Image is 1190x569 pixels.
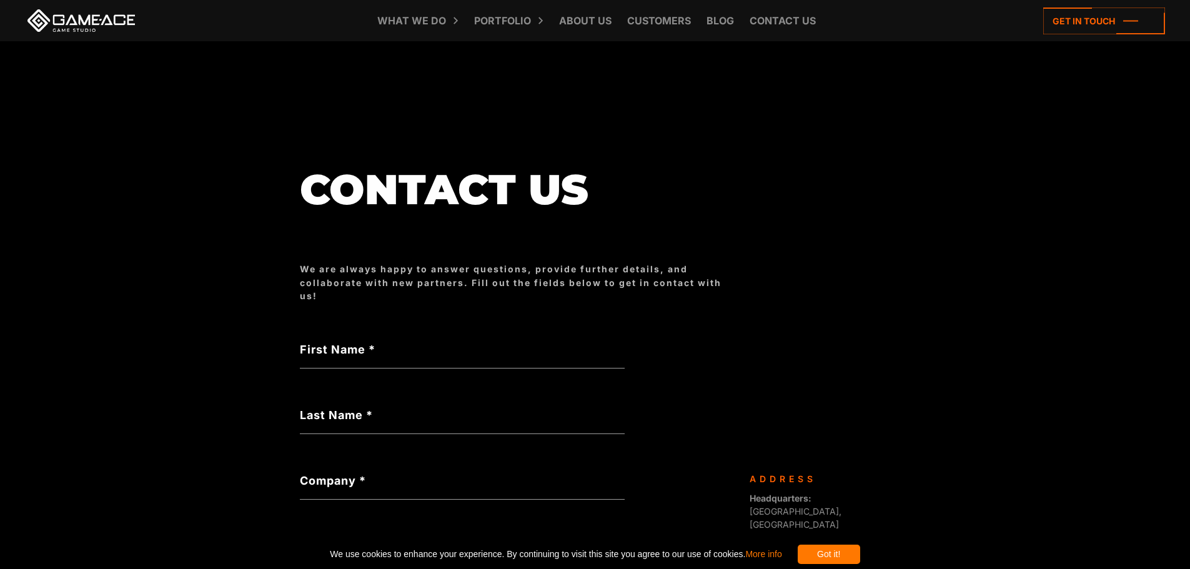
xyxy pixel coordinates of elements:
label: Company * [300,472,625,489]
label: Email * [300,538,625,555]
span: We use cookies to enhance your experience. By continuing to visit this site you agree to our use ... [330,545,781,564]
a: Get in touch [1043,7,1165,34]
label: Last Name * [300,407,625,423]
div: Address [750,472,881,485]
div: We are always happy to answer questions, provide further details, and collaborate with new partne... [300,262,737,302]
span: [GEOGRAPHIC_DATA], [GEOGRAPHIC_DATA] [750,493,841,530]
a: More info [745,549,781,559]
div: Got it! [798,545,860,564]
strong: Headquarters: [750,493,811,503]
label: First Name * [300,341,625,358]
h1: Contact us [300,167,737,212]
